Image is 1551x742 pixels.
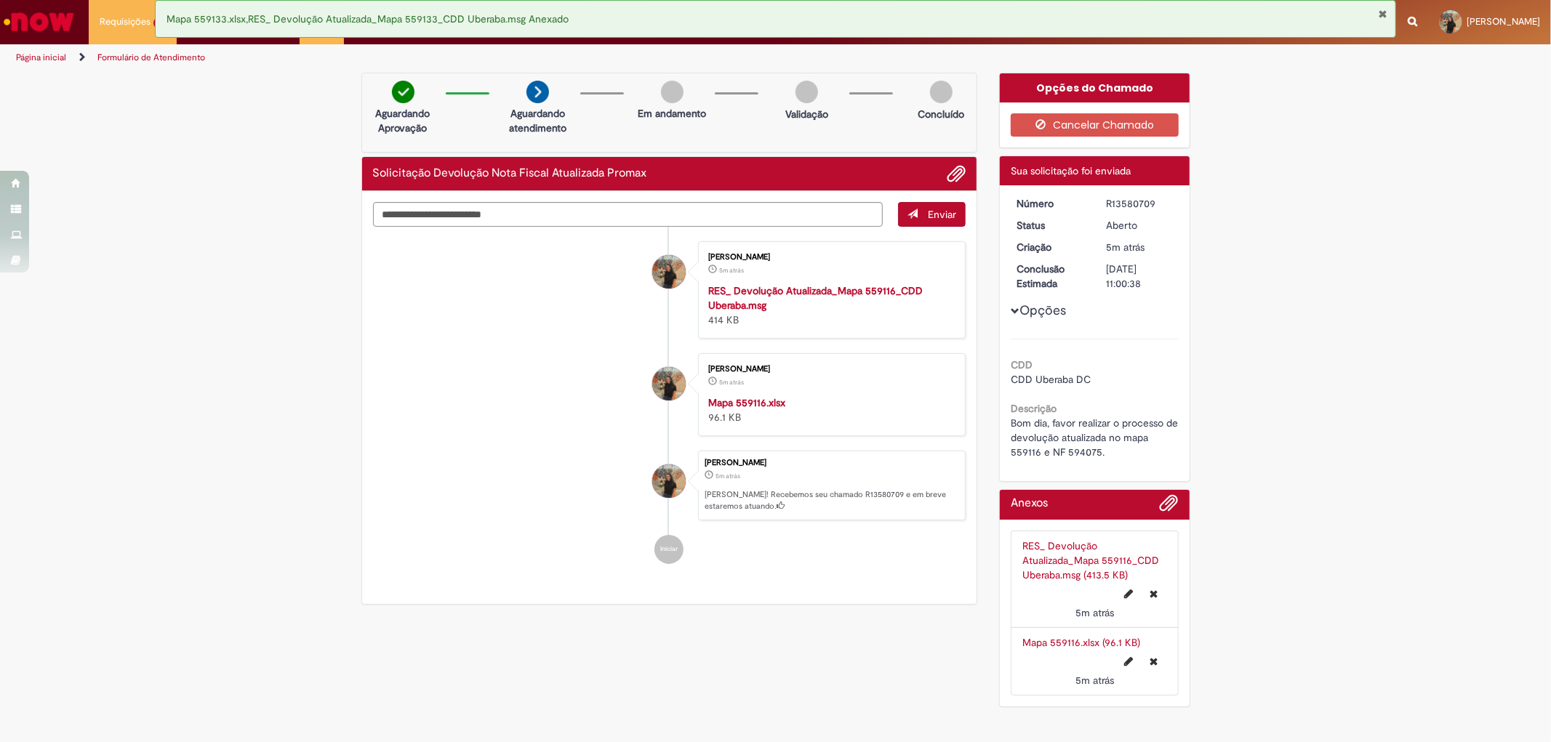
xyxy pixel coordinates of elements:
span: Mapa 559133.xlsx,RES_ Devolução Atualizada_Mapa 559133_CDD Uberaba.msg Anexado [167,12,569,25]
span: Enviar [928,208,956,221]
div: Ellen Cristina Abrahao Cezarini [652,464,686,498]
textarea: Digite sua mensagem aqui... [373,202,883,227]
time: 30/09/2025 11:00:34 [716,472,740,480]
div: Ellen Cristina Abrahao Cezarini [652,255,686,289]
p: Aguardando atendimento [502,106,573,135]
span: Sua solicitação foi enviada [1011,164,1131,177]
p: Validação [785,107,828,121]
a: Mapa 559116.xlsx (96.1 KB) [1022,636,1140,649]
b: Descrição [1011,402,1057,415]
span: 5m atrás [1075,674,1114,687]
ul: Trilhas de página [11,44,1023,71]
div: [PERSON_NAME] [708,365,950,374]
time: 30/09/2025 11:00:34 [1106,241,1145,254]
img: arrow-next.png [526,81,549,103]
button: Editar nome de arquivo Mapa 559116.xlsx [1116,650,1142,673]
span: Bom dia, favor realizar o processo de devolução atualizada no mapa 559116 e NF 594075. [1011,416,1181,459]
time: 30/09/2025 11:00:31 [719,266,744,275]
span: 5m atrás [719,266,744,275]
a: RES_ Devolução Atualizada_Mapa 559116_CDD Uberaba.msg (413.5 KB) [1022,539,1159,581]
a: RES_ Devolução Atualizada_Mapa 559116_CDD Uberaba.msg [708,284,923,312]
button: Enviar [898,202,966,227]
img: img-circle-grey.png [661,81,684,103]
span: 4 [153,17,166,29]
dt: Criação [1006,240,1095,254]
img: ServiceNow [1,7,76,36]
div: [DATE] 11:00:38 [1106,262,1174,291]
time: 30/09/2025 11:00:30 [1075,674,1114,687]
img: img-circle-grey.png [795,81,818,103]
div: [PERSON_NAME] [708,253,950,262]
div: 30/09/2025 11:00:34 [1106,240,1174,254]
b: CDD [1011,358,1033,371]
span: 5m atrás [716,472,740,480]
div: Aberto [1106,218,1174,233]
span: [PERSON_NAME] [1467,15,1540,28]
time: 30/09/2025 11:00:31 [1075,606,1114,619]
h2: Solicitação Devolução Nota Fiscal Atualizada Promax Histórico de tíquete [373,167,647,180]
span: 5m atrás [719,378,744,387]
span: Requisições [100,15,151,29]
button: Cancelar Chamado [1011,113,1179,137]
img: check-circle-green.png [392,81,414,103]
dt: Número [1006,196,1095,211]
a: Mapa 559116.xlsx [708,396,785,409]
p: Aguardando Aprovação [368,106,438,135]
p: Em andamento [638,106,706,121]
li: Ellen Cristina Abrahao Cezarini [373,451,966,520]
button: Fechar Notificação [1379,8,1388,20]
span: 5m atrás [1075,606,1114,619]
div: 414 KB [708,283,950,327]
div: Ellen Cristina Abrahao Cezarini [652,367,686,400]
div: R13580709 [1106,196,1174,211]
button: Excluir Mapa 559116.xlsx [1142,650,1167,673]
button: Editar nome de arquivo RES_ Devolução Atualizada_Mapa 559116_CDD Uberaba.msg [1116,582,1142,605]
span: 5m atrás [1106,241,1145,254]
div: Opções do Chamado [1000,73,1190,102]
p: [PERSON_NAME]! Recebemos seu chamado R13580709 e em breve estaremos atuando. [705,489,958,512]
img: img-circle-grey.png [930,81,953,103]
ul: Histórico de tíquete [373,227,966,578]
div: [PERSON_NAME] [705,459,958,467]
button: Adicionar anexos [1160,493,1179,520]
h2: Anexos [1011,497,1048,510]
a: Página inicial [16,52,66,63]
p: Concluído [918,107,964,121]
button: Adicionar anexos [947,164,966,183]
button: Excluir RES_ Devolução Atualizada_Mapa 559116_CDD Uberaba.msg [1142,582,1167,605]
time: 30/09/2025 11:00:30 [719,378,744,387]
div: 96.1 KB [708,395,950,424]
a: Formulário de Atendimento [97,52,205,63]
span: CDD Uberaba DC [1011,373,1091,386]
dt: Conclusão Estimada [1006,262,1095,291]
dt: Status [1006,218,1095,233]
